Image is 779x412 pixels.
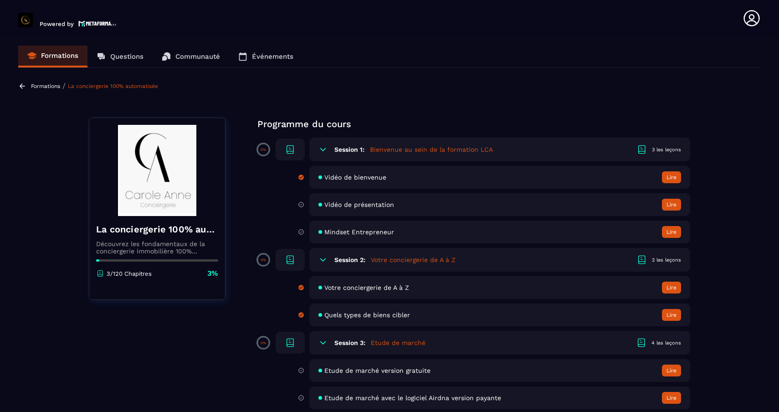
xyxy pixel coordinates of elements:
[324,367,430,374] span: Etude de marché version gratuite
[175,52,220,61] p: Communauté
[370,145,493,154] h5: Bienvenue au sein de la formation LCA
[96,223,218,236] h4: La conciergerie 100% automatisée
[324,201,394,208] span: Vidéo de présentation
[662,392,681,404] button: Lire
[18,46,87,67] a: Formations
[334,339,365,346] h6: Session 3:
[153,46,229,67] a: Communauté
[261,341,266,345] p: 0%
[371,338,425,347] h5: Etude de marché
[87,46,153,67] a: Questions
[31,83,60,89] a: Formations
[62,82,66,90] span: /
[78,20,117,27] img: logo
[18,13,33,27] img: logo-branding
[662,309,681,321] button: Lire
[252,52,293,61] p: Événements
[662,226,681,238] button: Lire
[662,365,681,376] button: Lire
[324,228,394,236] span: Mindset Entrepreneur
[334,256,365,263] h6: Session 2:
[207,268,218,278] p: 3%
[324,284,409,291] span: Votre conciergerie de A à Z
[334,146,364,153] h6: Session 1:
[652,146,681,153] div: 3 les leçons
[261,148,266,152] p: 0%
[371,255,456,264] h5: Votre conciergerie de A à Z
[40,21,74,27] p: Powered by
[324,311,410,319] span: Quels types de biens cibler
[110,52,143,61] p: Questions
[261,258,266,262] p: 0%
[662,199,681,211] button: Lire
[662,282,681,294] button: Lire
[324,174,386,181] span: Vidéo de bienvenue
[662,171,681,183] button: Lire
[41,51,78,60] p: Formations
[324,394,501,402] span: Etude de marché avec le logiciel Airdna version payante
[68,83,158,89] a: La conciergerie 100% automatisée
[96,125,218,216] img: banner
[229,46,302,67] a: Événements
[257,118,690,130] p: Programme du cours
[651,340,681,346] div: 4 les leçons
[107,270,152,277] p: 3/120 Chapitres
[652,257,681,263] div: 2 les leçons
[96,240,218,255] p: Découvrez les fondamentaux de la conciergerie immobilière 100% automatisée. Cette formation est c...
